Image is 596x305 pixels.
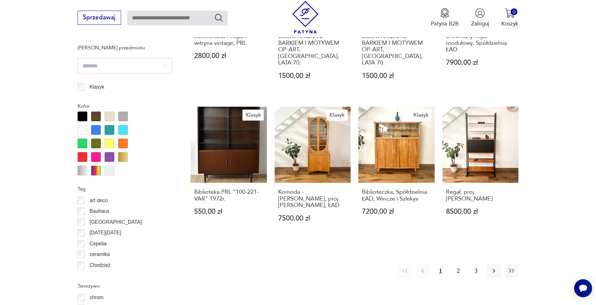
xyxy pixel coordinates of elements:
p: 7900,00 zł [446,59,515,66]
p: [GEOGRAPHIC_DATA] [90,218,142,226]
p: 7500,00 zł [278,215,347,222]
a: KlasykBiblioteczka, Spółdzielnia ŁAD, Wincze i SzlekysBiblioteczka, Spółdzielnia ŁAD, Wincze i Sz... [358,107,435,237]
p: 7200,00 zł [362,208,431,215]
button: 3 [469,264,483,278]
p: Klasyk [90,83,104,91]
h3: BIBLIOTECZKA Z BARKIEM I MOTYWEM OP-ART, [GEOGRAPHIC_DATA], LATA 70. [278,33,347,66]
a: KlasykBiblioteka PRL "100-221-VAR" 1972r.Biblioteka PRL "100-221-VAR" 1972r.550,00 zł [191,107,267,237]
h3: Biblioteczka, Spółdzielnia ŁAD, Wincze i Szlekys [362,189,431,202]
p: Ćmielów [90,272,109,280]
p: Bauhaus [90,207,109,215]
p: 550,00 zł [194,208,263,215]
img: Patyna - sklep z meblami i dekoracjami vintage [289,1,322,34]
p: ceramika [90,250,110,259]
iframe: Smartsupp widget button [574,279,592,297]
p: 2800,00 zł [194,53,263,59]
button: 0Koszyk [501,8,518,27]
img: Ikonka użytkownika [475,8,485,18]
p: Patyna B2B [431,20,459,27]
img: Ikona koszyka [505,8,515,18]
h3: Komoda - [PERSON_NAME], proj. [PERSON_NAME], ŁAD [278,189,347,209]
h3: Drewniany regał modułowy, Spółdzielnia ŁAD [446,33,515,53]
button: Patyna B2B [431,8,459,27]
p: chrom [90,293,103,302]
a: KlasykKomoda - witryna JAJO, proj. I. Sternińska, ŁADKomoda - [PERSON_NAME], proj. [PERSON_NAME],... [275,107,351,237]
p: Cepelia [90,240,107,248]
a: Ikona medaluPatyna B2B [431,8,459,27]
button: 1 [433,264,447,278]
p: Tworzywo [78,282,172,290]
p: Koszyk [501,20,518,27]
p: [DATE][DATE] [90,229,121,237]
div: 0 [511,8,517,15]
h3: Regał, proj. [PERSON_NAME] [446,189,515,202]
img: Ikona medalu [440,8,450,18]
button: 2 [451,264,465,278]
p: 1500,00 zł [278,73,347,79]
a: Regał, proj. Rajmund Teofil HałasRegał, proj. [PERSON_NAME]8500,00 zł [442,107,519,237]
p: Chodzież [90,261,110,270]
p: Zaloguj [471,20,489,27]
h3: BIBLIOTECZKA Z BARKIEM I MOTYWEM OP-ART, [GEOGRAPHIC_DATA], LATA 70. [362,33,431,66]
p: Tag [78,185,172,193]
a: Sprzedawaj [78,15,121,21]
p: Kolor [78,102,172,110]
p: 8500,00 zł [446,208,515,215]
p: art deco [90,196,108,205]
h3: Biblioteka PRL "100-221-VAR" 1972r. [194,189,263,202]
button: Zaloguj [471,8,489,27]
h3: biblioteczka / regał / witryna vintage, PRL [194,33,263,46]
button: Szukaj [214,13,223,22]
p: 1500,00 zł [362,73,431,79]
button: Sprzedawaj [78,11,121,25]
p: [PERSON_NAME] przedmiotu [78,44,172,52]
